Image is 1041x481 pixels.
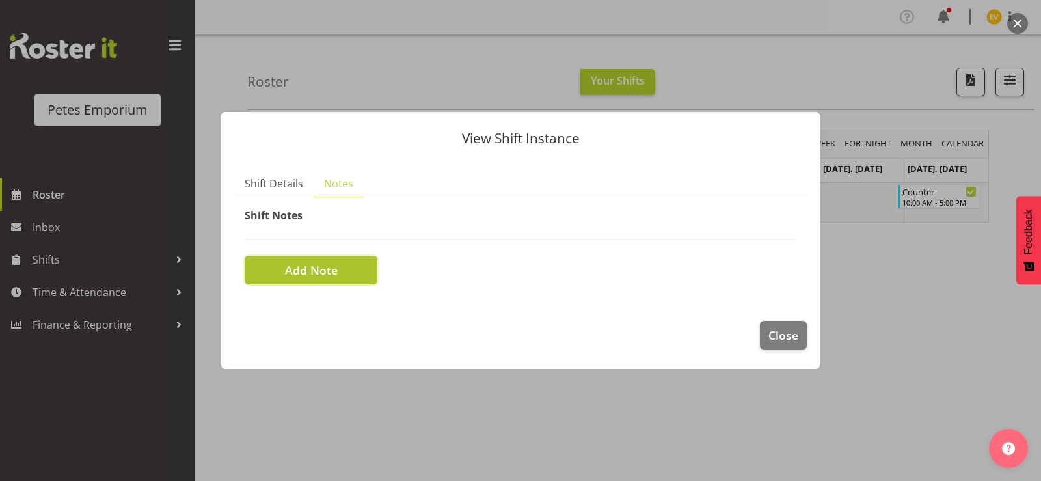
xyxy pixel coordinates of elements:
[1016,196,1041,284] button: Feedback - Show survey
[245,208,303,223] span: Shift Notes
[245,256,377,284] button: Add Note
[324,176,353,191] span: Notes
[245,176,303,191] span: Shift Details
[285,262,338,279] span: Add Note
[760,321,807,350] button: Close
[768,327,798,344] span: Close
[234,131,807,145] p: View Shift Instance
[1002,442,1015,455] img: help-xxl-2.png
[1023,209,1034,254] span: Feedback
